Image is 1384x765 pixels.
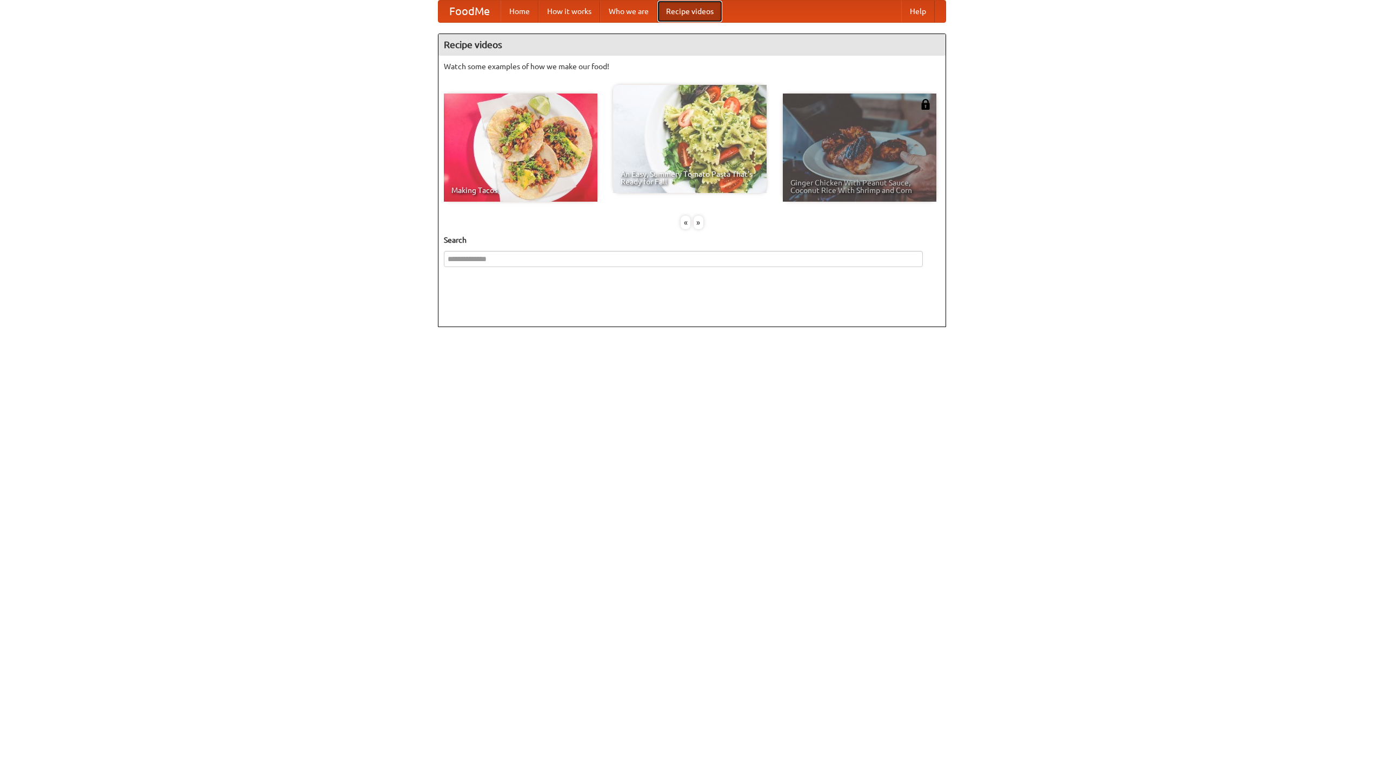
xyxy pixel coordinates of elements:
img: 483408.png [920,99,931,110]
span: Making Tacos [451,187,590,194]
a: Who we are [600,1,657,22]
a: Home [501,1,538,22]
span: An Easy, Summery Tomato Pasta That's Ready for Fall [621,170,759,185]
a: Help [901,1,935,22]
a: An Easy, Summery Tomato Pasta That's Ready for Fall [613,85,767,193]
a: How it works [538,1,600,22]
p: Watch some examples of how we make our food! [444,61,940,72]
h4: Recipe videos [438,34,946,56]
h5: Search [444,235,940,245]
a: Recipe videos [657,1,722,22]
a: Making Tacos [444,94,597,202]
div: « [681,216,690,229]
a: FoodMe [438,1,501,22]
div: » [694,216,703,229]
